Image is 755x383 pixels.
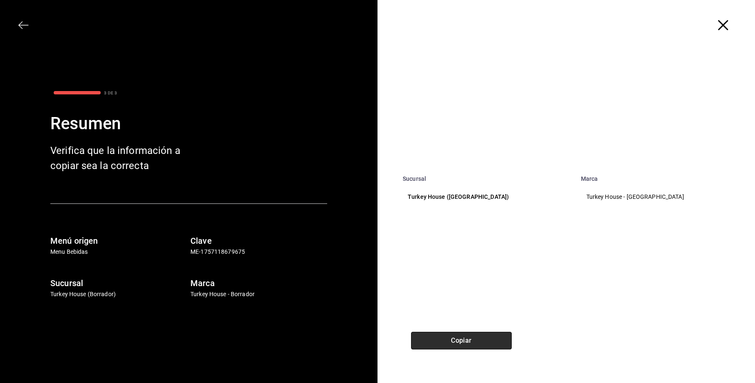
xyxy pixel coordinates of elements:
[104,90,117,96] div: 3 DE 3
[408,193,566,201] p: Turkey House ([GEOGRAPHIC_DATA])
[50,290,187,299] p: Turkey House (Borrador)
[50,111,327,136] div: Resumen
[50,276,187,290] h6: Sucursal
[50,234,187,248] h6: Menú origen
[190,234,327,248] h6: Clave
[411,332,512,349] button: Copiar
[190,276,327,290] h6: Marca
[398,170,576,182] th: Sucursal
[50,143,185,173] div: Verifica que la información a copiar sea la correcta
[190,290,327,299] p: Turkey House - Borrador
[190,248,327,256] p: ME-1757118679675
[50,248,187,256] p: Menu Bebidas
[586,193,741,201] p: Turkey House - [GEOGRAPHIC_DATA]
[576,170,755,182] th: Marca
